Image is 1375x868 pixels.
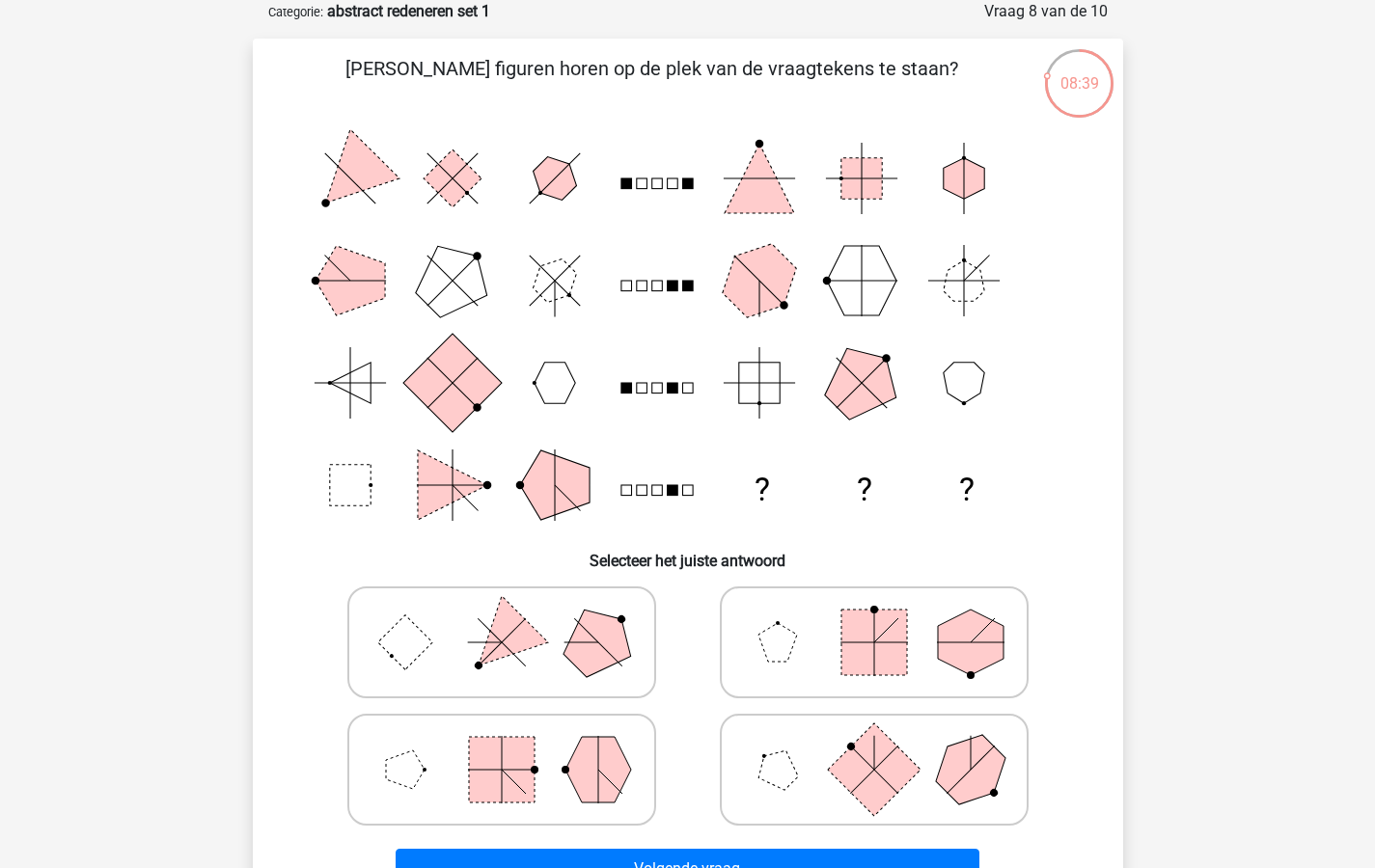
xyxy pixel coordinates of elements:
text: ? [856,471,871,508]
p: [PERSON_NAME] figuren horen op de plek van de vraagtekens te staan? [284,54,1020,112]
h6: Selecteer het juiste antwoord [284,536,1092,570]
div: 08:39 [1043,47,1115,95]
text: ? [959,471,975,508]
small: Categorie: [268,5,323,19]
text: ? [754,471,769,508]
strong: abstract redeneren set 1 [327,2,490,20]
